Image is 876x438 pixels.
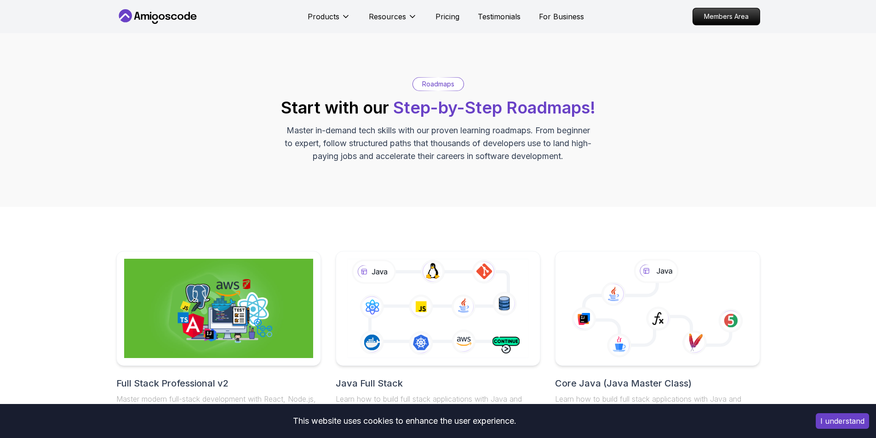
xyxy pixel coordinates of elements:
[539,11,584,22] a: For Business
[336,377,540,390] h2: Java Full Stack
[816,413,869,429] button: Accept cookies
[693,8,760,25] p: Members Area
[284,124,593,163] p: Master in-demand tech skills with our proven learning roadmaps. From beginner to expert, follow s...
[693,8,760,25] a: Members Area
[308,11,339,22] p: Products
[124,259,313,358] img: Full Stack Professional v2
[308,11,350,29] button: Products
[478,11,521,22] a: Testimonials
[369,11,417,29] button: Resources
[435,11,459,22] a: Pricing
[336,393,540,415] p: Learn how to build full stack applications with Java and Spring Boot
[281,98,595,117] h2: Start with our
[393,97,595,118] span: Step-by-Step Roadmaps!
[555,251,760,430] a: Core Java (Java Master Class)Learn how to build full stack applications with Java and Spring Boot...
[555,377,760,390] h2: Core Java (Java Master Class)
[369,11,406,22] p: Resources
[7,411,802,431] div: This website uses cookies to enhance the user experience.
[555,393,760,415] p: Learn how to build full stack applications with Java and Spring Boot
[116,377,321,390] h2: Full Stack Professional v2
[336,251,540,430] a: Java Full StackLearn how to build full stack applications with Java and Spring Boot29 Courses4 Bu...
[116,393,321,427] p: Master modern full-stack development with React, Node.js, TypeScript, and cloud deployment. Build...
[422,80,454,89] p: Roadmaps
